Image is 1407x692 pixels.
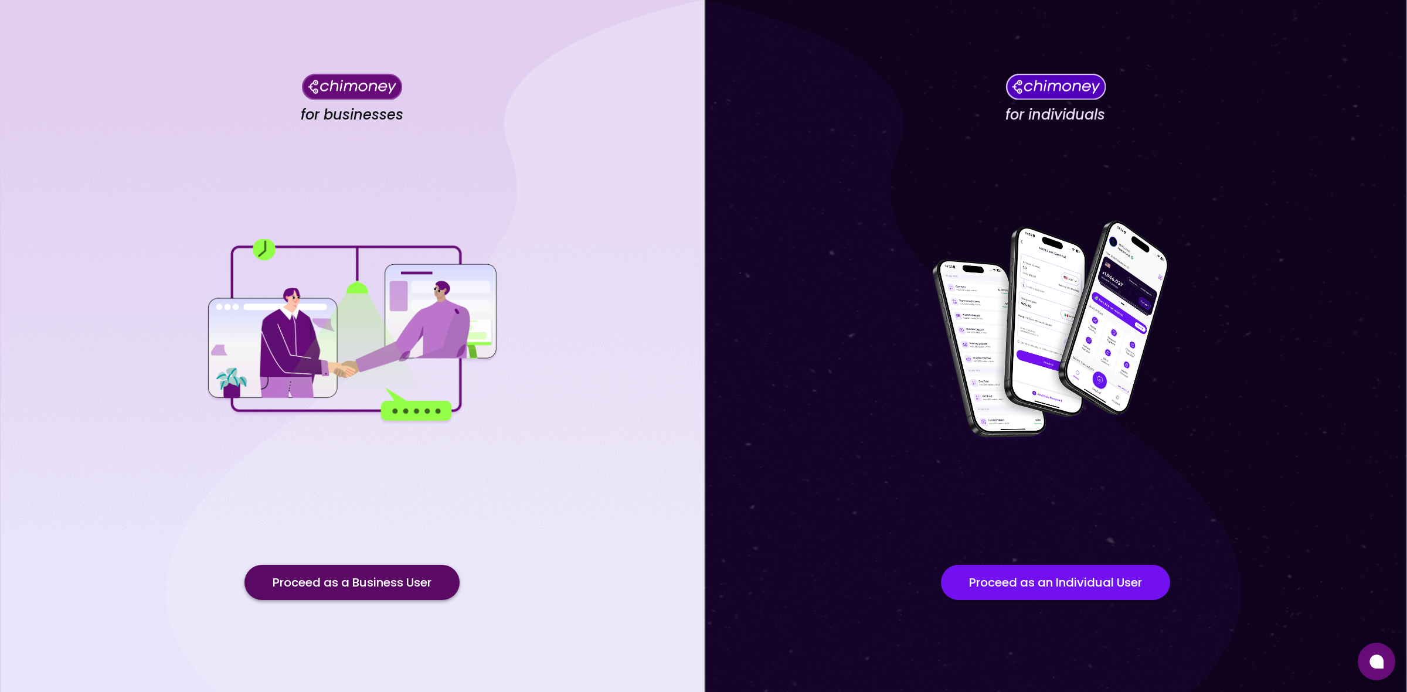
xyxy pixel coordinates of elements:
[301,106,403,124] h4: for businesses
[1358,643,1395,680] button: Open chat window
[1005,106,1105,124] h4: for individuals
[302,73,402,100] img: Chimoney for businesses
[1005,73,1106,100] img: Chimoney for individuals
[205,239,498,424] img: for businesses
[909,214,1202,448] img: for individuals
[941,565,1170,600] button: Proceed as an Individual User
[244,565,460,600] button: Proceed as a Business User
